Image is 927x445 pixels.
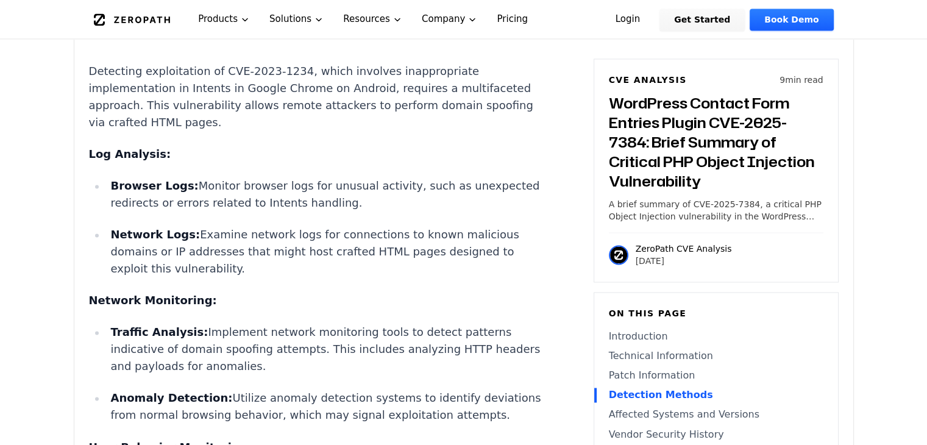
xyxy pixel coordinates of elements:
strong: Anomaly Detection: [110,391,232,404]
p: Detecting exploitation of CVE-2023-1234, which involves inappropriate implementation in Intents i... [89,63,542,131]
img: ZeroPath CVE Analysis [609,245,628,265]
a: Login [601,9,655,30]
a: Technical Information [609,349,823,363]
strong: Log Analysis: [89,148,171,160]
p: Monitor browser logs for unusual activity, such as unexpected redirects or errors related to Inte... [110,177,542,212]
strong: Browser Logs: [110,179,198,192]
a: Vendor Security History [609,427,823,441]
strong: Network Monitoring: [89,294,217,307]
p: Implement network monitoring tools to detect patterns indicative of domain spoofing attempts. Thi... [110,324,542,375]
a: Introduction [609,329,823,344]
strong: Traffic Analysis: [110,326,208,338]
p: A brief summary of CVE-2025-7384, a critical PHP Object Injection vulnerability in the WordPress ... [609,198,823,222]
a: Book Demo [750,9,833,30]
a: Affected Systems and Versions [609,407,823,422]
strong: Network Logs: [110,228,200,241]
p: ZeroPath CVE Analysis [636,243,732,255]
a: Detection Methods [609,388,823,402]
h6: CVE Analysis [609,74,687,86]
h2: Detection Methods [89,19,542,43]
a: Patch Information [609,368,823,383]
p: Utilize anomaly detection systems to identify deviations from normal browsing behavior, which may... [110,390,542,424]
p: 9 min read [780,74,823,86]
p: [DATE] [636,255,732,267]
a: Get Started [659,9,745,30]
h6: On this page [609,307,823,319]
h3: WordPress Contact Form Entries Plugin CVE-2025-7384: Brief Summary of Critical PHP Object Injecti... [609,93,823,191]
p: Examine network logs for connections to known malicious domains or IP addresses that might host c... [110,226,542,277]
